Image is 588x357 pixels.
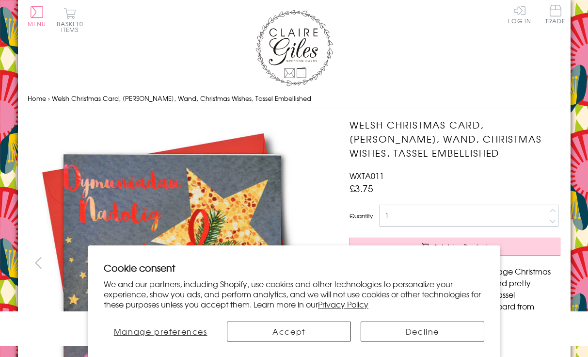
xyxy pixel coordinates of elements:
label: Quantity [350,211,373,220]
a: Home [28,94,46,103]
a: Log In [508,5,531,24]
a: Privacy Policy [318,298,368,310]
h1: Welsh Christmas Card, [PERSON_NAME], Wand, Christmas Wishes, Tassel Embellished [350,118,560,160]
button: Basket0 items [57,8,83,32]
button: Manage preferences [104,322,217,341]
h2: Cookie consent [104,261,484,275]
span: Trade [545,5,566,24]
button: Accept [227,322,350,341]
button: Decline [361,322,484,341]
span: Welsh Christmas Card, [PERSON_NAME], Wand, Christmas Wishes, Tassel Embellished [52,94,311,103]
img: Claire Giles Greetings Cards [255,10,333,86]
p: We and our partners, including Shopify, use cookies and other technologies to personalize your ex... [104,279,484,309]
button: Add to Basket [350,238,560,256]
nav: breadcrumbs [28,89,561,109]
a: Trade [545,5,566,26]
span: Menu [28,19,47,28]
span: WXTA011 [350,170,384,181]
button: Menu [28,6,47,27]
span: › [48,94,50,103]
button: prev [28,252,49,274]
span: Manage preferences [114,325,207,337]
span: £3.75 [350,181,373,195]
span: 0 items [61,19,83,34]
span: Add to Basket [433,242,489,252]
